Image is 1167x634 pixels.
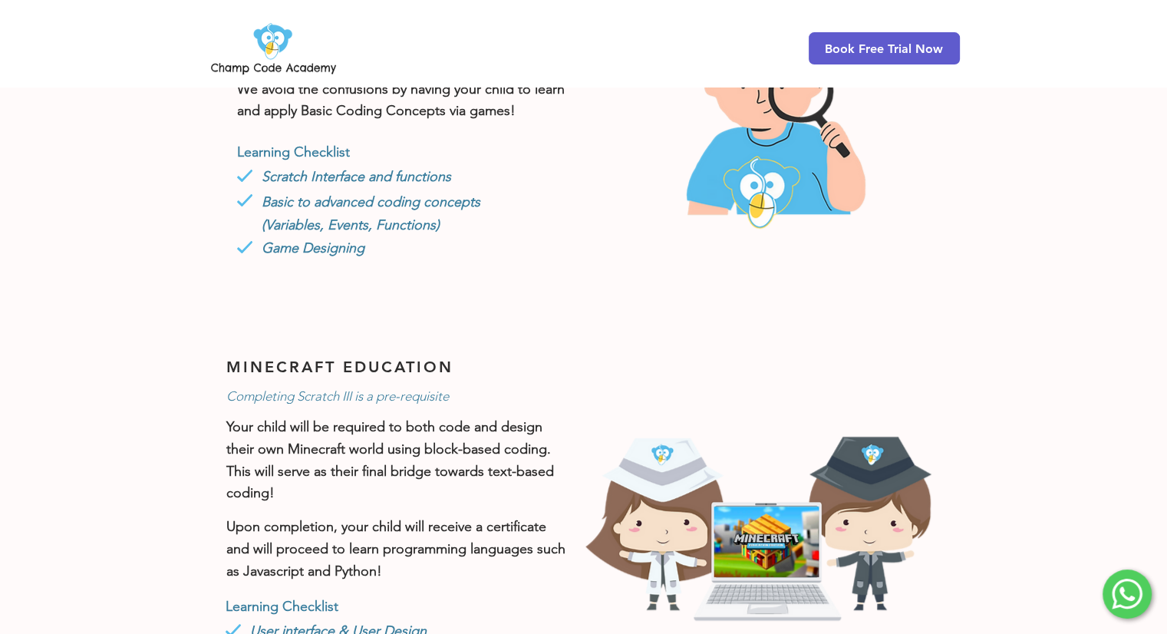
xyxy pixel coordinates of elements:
[226,598,338,615] span: Learning Checklist
[825,41,943,56] span: Book Free Trial Now
[226,418,554,501] span: Your child will be required to both code and design their own Minecraft world using block-based c...
[237,144,350,160] span: Learning Checklist
[262,193,480,233] span: Basic to advanced coding concepts (Variables, Events, Functions)
[226,358,453,376] span: MINECRAFT EDUCATION
[226,388,449,404] span: Completing Scratch III is a pre-requisite
[809,32,960,64] a: Book Free Trial Now
[262,239,364,256] span: Game Designing
[262,168,451,185] span: Scratch Interface and functions
[226,518,565,580] span: Upon completion, your child will receive a certificate and will proceed to learn programming lang...
[208,18,339,78] img: Champ Code Academy Logo PNG.png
